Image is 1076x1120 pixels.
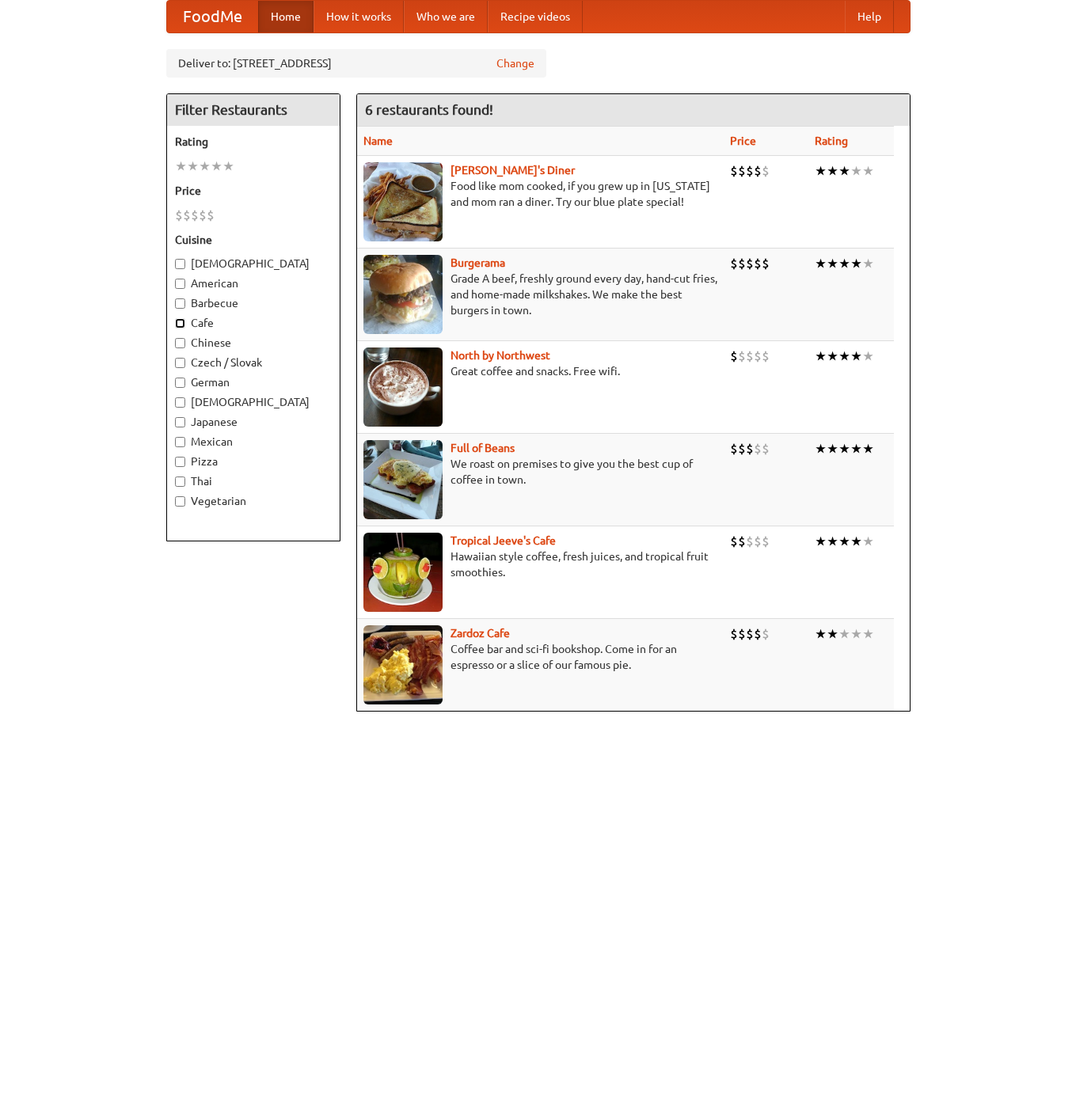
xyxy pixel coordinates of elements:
[222,158,234,175] li: ★
[175,414,332,430] label: Japanese
[175,454,332,469] label: Pizza
[363,625,443,704] img: zardoz.jpg
[762,440,770,457] li: $
[175,279,185,289] input: American
[850,347,862,365] li: ★
[175,298,185,309] input: Barbecue
[175,374,332,390] label: German
[496,55,534,71] a: Change
[827,162,838,180] li: ★
[838,533,850,550] li: ★
[815,347,827,365] li: ★
[363,363,717,379] p: Great coffee and snacks. Free wifi.
[175,394,332,410] label: [DEMOGRAPHIC_DATA]
[850,162,862,180] li: ★
[175,335,332,351] label: Chinese
[738,440,746,457] li: $
[762,625,770,643] li: $
[175,496,185,507] input: Vegetarian
[175,378,185,388] input: German
[363,162,443,241] img: sallys.jpg
[363,533,443,612] img: jeeves.jpg
[730,347,738,365] li: $
[850,533,862,550] li: ★
[730,625,738,643] li: $
[862,440,874,457] li: ★
[815,135,848,147] a: Rating
[363,641,717,673] p: Coffee bar and sci-fi bookshop. Come in for an espresso or a slice of our famous pie.
[838,162,850,180] li: ★
[167,1,258,32] a: FoodMe
[451,349,550,362] a: North by Northwest
[746,255,754,272] li: $
[175,437,185,447] input: Mexican
[175,338,185,348] input: Chinese
[451,164,575,177] a: [PERSON_NAME]'s Diner
[166,49,546,78] div: Deliver to: [STREET_ADDRESS]
[363,255,443,334] img: burgerama.jpg
[175,476,185,487] input: Thai
[754,625,762,643] li: $
[175,134,332,150] h5: Rating
[746,162,754,180] li: $
[738,533,746,550] li: $
[746,625,754,643] li: $
[175,318,185,328] input: Cafe
[738,255,746,272] li: $
[827,347,838,365] li: ★
[451,442,515,454] a: Full of Beans
[862,533,874,550] li: ★
[451,627,510,640] a: Zardoz Cafe
[183,207,191,224] li: $
[211,158,222,175] li: ★
[754,440,762,457] li: $
[730,533,738,550] li: $
[862,347,874,365] li: ★
[175,183,332,199] h5: Price
[838,625,850,643] li: ★
[827,533,838,550] li: ★
[191,207,199,224] li: $
[258,1,314,32] a: Home
[363,178,717,210] p: Food like mom cooked, if you grew up in [US_STATE] and mom ran a diner. Try our blue plate special!
[451,534,556,547] a: Tropical Jeeve's Cafe
[730,255,738,272] li: $
[175,275,332,291] label: American
[838,440,850,457] li: ★
[363,549,717,580] p: Hawaiian style coffee, fresh juices, and tropical fruit smoothies.
[363,135,393,147] a: Name
[175,457,185,467] input: Pizza
[754,347,762,365] li: $
[175,434,332,450] label: Mexican
[488,1,583,32] a: Recipe videos
[827,440,838,457] li: ★
[363,456,717,488] p: We roast on premises to give you the best cup of coffee in town.
[363,271,717,318] p: Grade A beef, freshly ground every day, hand-cut fries, and home-made milkshakes. We make the bes...
[850,255,862,272] li: ★
[199,207,207,224] li: $
[187,158,199,175] li: ★
[838,347,850,365] li: ★
[762,533,770,550] li: $
[175,207,183,224] li: $
[451,256,505,269] a: Burgerama
[850,440,862,457] li: ★
[746,533,754,550] li: $
[838,255,850,272] li: ★
[175,256,332,271] label: [DEMOGRAPHIC_DATA]
[404,1,488,32] a: Who we are
[175,232,332,248] h5: Cuisine
[815,533,827,550] li: ★
[175,473,332,489] label: Thai
[738,625,746,643] li: $
[730,440,738,457] li: $
[845,1,894,32] a: Help
[762,255,770,272] li: $
[738,347,746,365] li: $
[167,94,340,126] h4: Filter Restaurants
[314,1,404,32] a: How it works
